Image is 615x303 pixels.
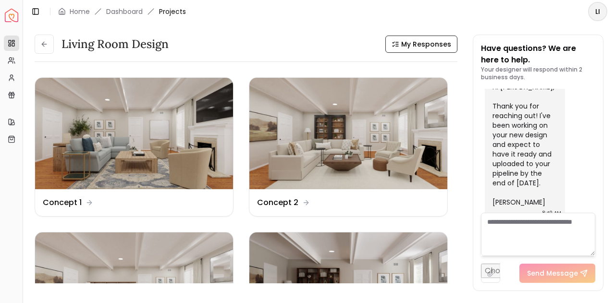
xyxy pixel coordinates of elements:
a: Concept 1Concept 1 [35,77,234,217]
button: My Responses [385,36,457,53]
div: Hi [PERSON_NAME], Thank you for reaching out! I've been working on your new design and expect to ... [492,82,555,207]
img: Concept 2 [249,78,447,189]
img: Concept 1 [35,78,233,189]
div: 8:49 AM [542,208,561,218]
button: LI [588,2,607,21]
img: Spacejoy Logo [5,9,18,22]
a: Dashboard [106,7,143,16]
h3: Living Room Design [61,36,169,52]
dd: Concept 2 [257,197,298,208]
nav: breadcrumb [58,7,186,16]
a: Concept 2Concept 2 [249,77,448,217]
span: Projects [159,7,186,16]
p: Have questions? We are here to help. [481,43,595,66]
span: My Responses [401,39,451,49]
p: Your designer will respond within 2 business days. [481,66,595,81]
span: LI [589,3,606,20]
a: Home [70,7,90,16]
a: Spacejoy [5,9,18,22]
dd: Concept 1 [43,197,82,208]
